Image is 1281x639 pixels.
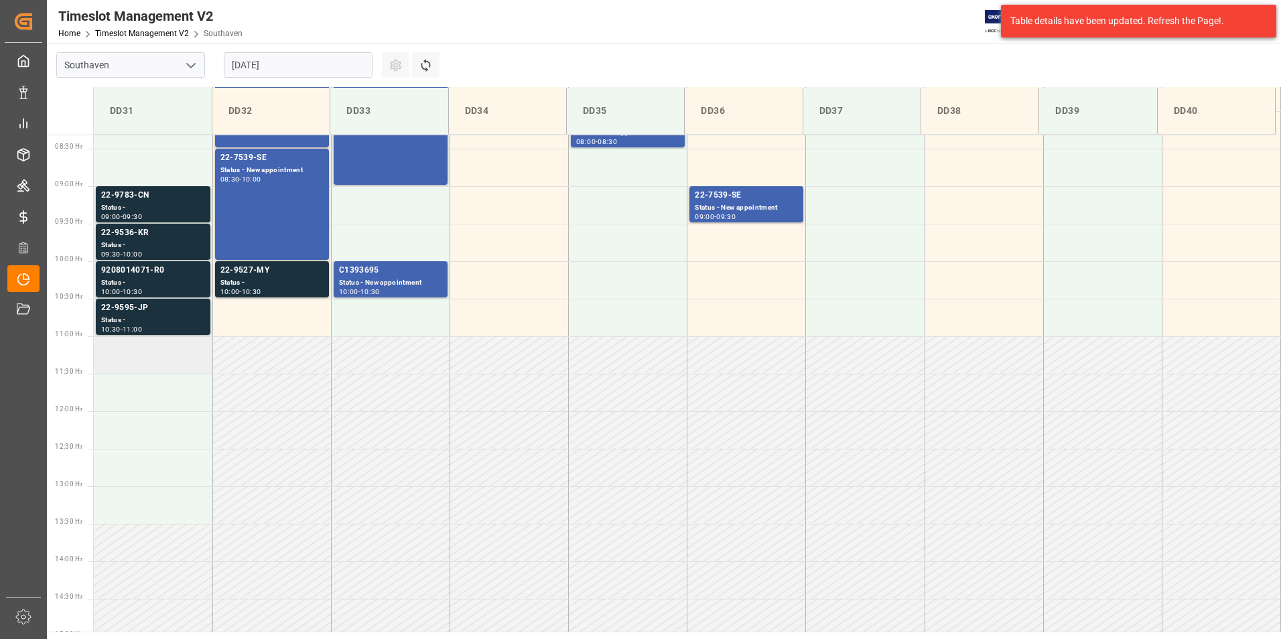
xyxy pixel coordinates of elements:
span: 11:30 Hr [55,368,82,375]
span: 09:00 Hr [55,180,82,188]
div: DD34 [460,98,555,123]
div: - [121,289,123,295]
div: 10:30 [360,289,380,295]
div: DD36 [695,98,791,123]
span: 08:30 Hr [55,143,82,150]
span: 13:00 Hr [55,480,82,488]
div: 11:00 [123,326,142,332]
div: 08:00 [576,139,596,145]
div: 10:00 [242,176,261,182]
div: DD35 [578,98,673,123]
div: Status - New appointment [695,202,798,214]
button: open menu [180,55,200,76]
div: DD31 [105,98,201,123]
span: 14:00 Hr [55,555,82,563]
div: 09:30 [123,214,142,220]
div: Status - [101,315,205,326]
div: 08:30 [598,139,617,145]
span: 09:30 Hr [55,218,82,225]
div: 10:00 [101,289,121,295]
div: - [714,214,716,220]
div: 22-7539-SE [220,151,324,165]
span: 10:00 Hr [55,255,82,263]
div: - [596,139,598,145]
span: 12:00 Hr [55,405,82,413]
div: 22-9595-JP [101,301,205,315]
span: 13:30 Hr [55,518,82,525]
div: 09:30 [716,214,736,220]
div: 10:30 [123,289,142,295]
div: 10:00 [123,251,142,257]
input: Type to search/select [56,52,205,78]
div: Status - New appointment [220,165,324,176]
div: 22-9536-KR [101,226,205,240]
div: 9208014071-R0 [101,264,205,277]
div: - [121,326,123,332]
div: Status - [101,240,205,251]
div: 08:30 [220,176,240,182]
div: 09:00 [695,214,714,220]
span: 12:30 Hr [55,443,82,450]
div: Status - New appointment [339,277,442,289]
div: Timeslot Management V2 [58,6,243,26]
div: 22-7539-SE [695,189,798,202]
div: C1393695 [339,264,442,277]
span: 14:30 Hr [55,593,82,600]
div: DD40 [1168,98,1264,123]
div: 09:00 [101,214,121,220]
div: 10:30 [101,326,121,332]
div: Status - [101,202,205,214]
div: Status - [101,277,205,289]
div: DD37 [814,98,910,123]
div: 10:00 [339,289,358,295]
div: 10:30 [242,289,261,295]
div: - [239,289,241,295]
div: - [121,251,123,257]
input: DD.MM.YYYY [224,52,373,78]
div: DD32 [223,98,319,123]
div: - [121,214,123,220]
div: DD39 [1050,98,1146,123]
div: Table details have been updated. Refresh the Page!. [1010,14,1257,28]
span: 10:30 Hr [55,293,82,300]
div: 09:30 [101,251,121,257]
div: DD33 [341,98,437,123]
a: Home [58,29,80,38]
div: Status - [220,277,324,289]
span: 11:00 Hr [55,330,82,338]
a: Timeslot Management V2 [95,29,189,38]
div: 10:00 [220,289,240,295]
div: - [239,176,241,182]
div: - [358,289,360,295]
img: Exertis%20JAM%20-%20Email%20Logo.jpg_1722504956.jpg [985,10,1031,33]
div: 22-9783-CN [101,189,205,202]
div: 22-9527-MY [220,264,324,277]
div: DD38 [932,98,1028,123]
span: 15:00 Hr [55,630,82,638]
